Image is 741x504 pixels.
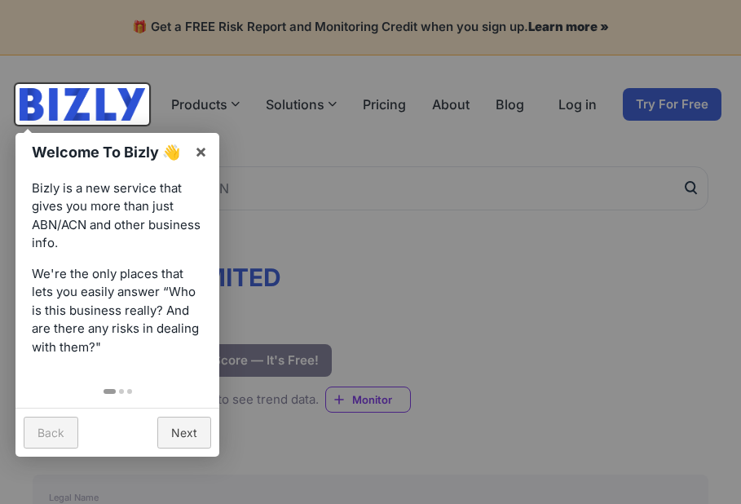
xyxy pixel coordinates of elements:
[32,265,203,357] p: We're the only places that lets you easily answer “Who is this business really? And are there any...
[183,133,219,170] a: ×
[32,179,203,253] p: Bizly is a new service that gives you more than just ABN/ACN and other business info.
[32,141,186,163] h1: Welcome To Bizly 👋
[24,417,78,449] a: Back
[157,417,211,449] a: Next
